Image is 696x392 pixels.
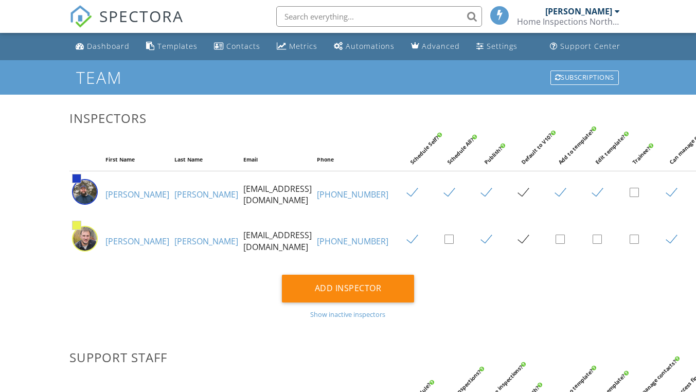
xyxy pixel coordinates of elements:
[446,102,509,166] div: Schedule All?
[545,6,612,16] div: [PERSON_NAME]
[549,69,620,86] a: Subscriptions
[142,37,202,56] a: Templates
[69,310,626,318] div: Show inactive inspectors
[314,148,391,171] th: Phone
[99,5,184,27] span: SPECTORA
[241,148,314,171] th: Email
[72,179,98,205] img: untitled_design_12.png
[550,70,619,85] div: Subscriptions
[407,37,464,56] a: Advanced
[346,41,395,51] div: Automations
[241,218,314,264] td: [EMAIL_ADDRESS][DOMAIN_NAME]
[69,350,626,364] h3: Support Staff
[76,68,620,86] h1: Team
[273,37,322,56] a: Metrics
[517,16,620,27] div: Home Inspections Northwest
[69,111,626,125] h3: Inspectors
[174,189,238,200] a: [PERSON_NAME]
[520,102,583,166] div: Default to V10?
[157,41,198,51] div: Templates
[69,14,184,35] a: SPECTORA
[422,41,460,51] div: Advanced
[472,37,522,56] a: Settings
[72,226,98,252] img: untitled_design_13.png
[557,102,620,166] div: Add to template?
[87,41,130,51] div: Dashboard
[289,41,317,51] div: Metrics
[210,37,264,56] a: Contacts
[631,102,694,166] div: Trainee?
[276,6,482,27] input: Search everything...
[483,102,546,166] div: Publish?
[317,189,388,200] a: [PHONE_NUMBER]
[282,275,415,302] div: Add Inspector
[226,41,260,51] div: Contacts
[172,148,241,171] th: Last Name
[241,171,314,218] td: [EMAIL_ADDRESS][DOMAIN_NAME]
[105,236,169,247] a: [PERSON_NAME]
[105,189,169,200] a: [PERSON_NAME]
[546,37,624,56] a: Support Center
[330,37,399,56] a: Automations (Basic)
[594,102,657,166] div: Edit template?
[487,41,517,51] div: Settings
[72,37,134,56] a: Dashboard
[69,5,92,28] img: The Best Home Inspection Software - Spectora
[409,102,472,166] div: Schedule Self?
[174,236,238,247] a: [PERSON_NAME]
[317,236,388,247] a: [PHONE_NUMBER]
[560,41,620,51] div: Support Center
[103,148,172,171] th: First Name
